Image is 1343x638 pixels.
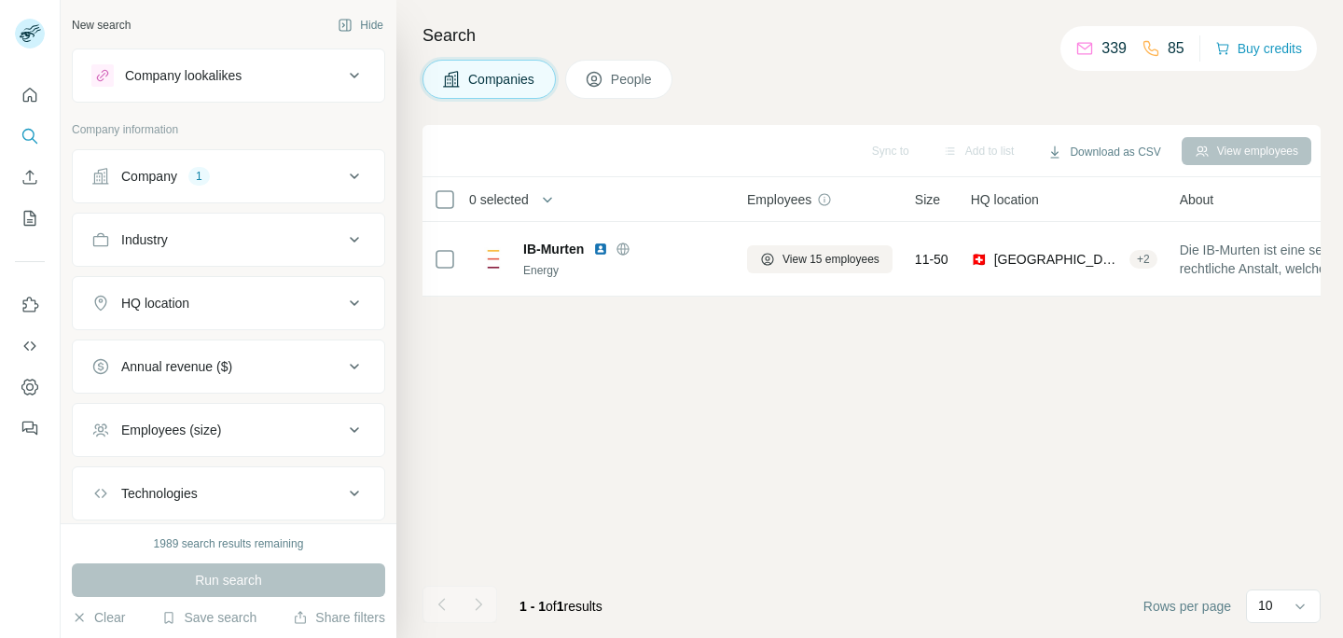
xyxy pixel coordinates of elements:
[73,344,384,389] button: Annual revenue ($)
[611,70,654,89] span: People
[546,599,557,614] span: of
[994,250,1122,269] span: [GEOGRAPHIC_DATA], [GEOGRAPHIC_DATA]
[747,190,811,209] span: Employees
[15,119,45,153] button: Search
[121,230,168,249] div: Industry
[293,608,385,627] button: Share filters
[15,78,45,112] button: Quick start
[422,22,1321,49] h4: Search
[1180,190,1214,209] span: About
[121,484,198,503] div: Technologies
[15,411,45,445] button: Feedback
[782,251,879,268] span: View 15 employees
[478,244,508,274] img: Logo of IB-Murten
[73,154,384,199] button: Company1
[971,190,1039,209] span: HQ location
[73,217,384,262] button: Industry
[325,11,396,39] button: Hide
[73,53,384,98] button: Company lookalikes
[121,294,189,312] div: HQ location
[1129,251,1157,268] div: + 2
[154,535,304,552] div: 1989 search results remaining
[519,599,546,614] span: 1 - 1
[469,190,529,209] span: 0 selected
[971,250,987,269] span: 🇨🇭
[557,599,564,614] span: 1
[523,240,584,258] span: IB-Murten
[1143,597,1231,616] span: Rows per page
[72,121,385,138] p: Company information
[73,281,384,326] button: HQ location
[15,370,45,404] button: Dashboard
[15,160,45,194] button: Enrich CSV
[161,608,256,627] button: Save search
[1168,37,1184,60] p: 85
[72,608,125,627] button: Clear
[523,262,725,279] div: Energy
[915,190,940,209] span: Size
[73,471,384,516] button: Technologies
[188,168,210,185] div: 1
[468,70,536,89] span: Companies
[15,201,45,235] button: My lists
[1258,596,1273,615] p: 10
[121,167,177,186] div: Company
[73,408,384,452] button: Employees (size)
[1215,35,1302,62] button: Buy credits
[747,245,893,273] button: View 15 employees
[1101,37,1127,60] p: 339
[1034,138,1173,166] button: Download as CSV
[72,17,131,34] div: New search
[519,599,602,614] span: results
[125,66,242,85] div: Company lookalikes
[121,357,232,376] div: Annual revenue ($)
[593,242,608,257] img: LinkedIn logo
[15,288,45,322] button: Use Surfe on LinkedIn
[915,250,948,269] span: 11-50
[15,329,45,363] button: Use Surfe API
[121,421,221,439] div: Employees (size)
